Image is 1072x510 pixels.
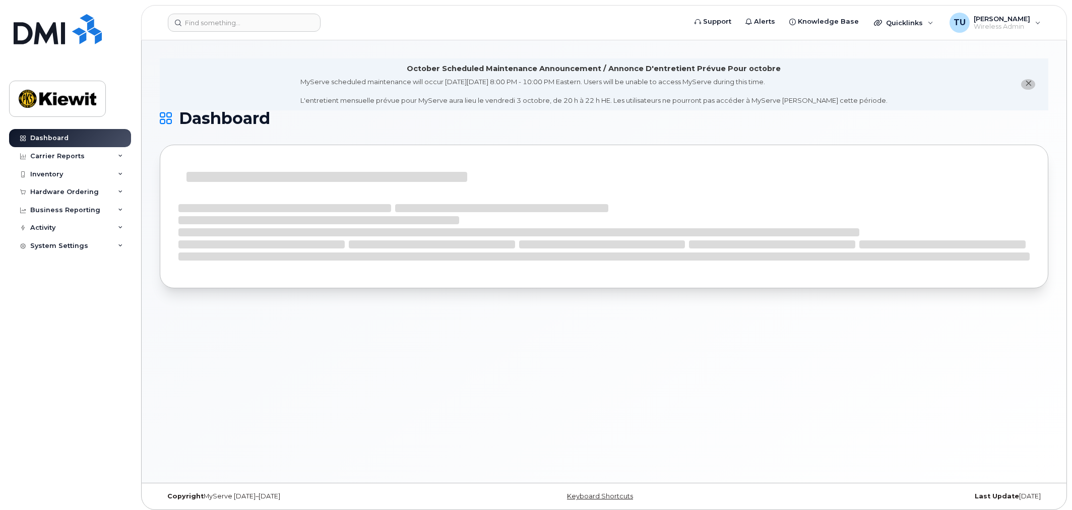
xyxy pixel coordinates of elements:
div: MyServe scheduled maintenance will occur [DATE][DATE] 8:00 PM - 10:00 PM Eastern. Users will be u... [300,77,888,105]
div: MyServe [DATE]–[DATE] [160,492,456,500]
strong: Last Update [975,492,1019,500]
a: Keyboard Shortcuts [567,492,633,500]
div: [DATE] [752,492,1048,500]
div: October Scheduled Maintenance Announcement / Annonce D'entretient Prévue Pour octobre [407,63,781,74]
strong: Copyright [167,492,204,500]
button: close notification [1021,79,1035,90]
span: Dashboard [179,111,270,126]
